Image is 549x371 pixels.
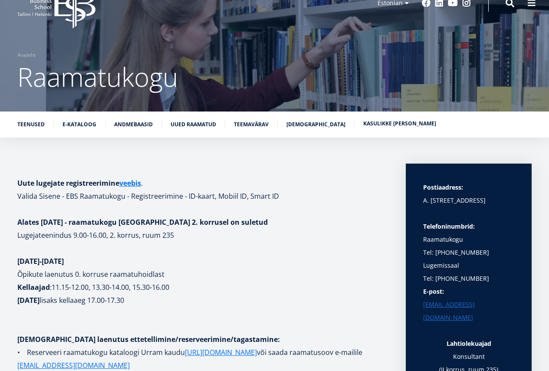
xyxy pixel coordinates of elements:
span: Raamatukogu [17,59,178,95]
strong: Alates [DATE] - raamatukogu [GEOGRAPHIC_DATA] 2. korrusel on suletud [17,217,268,227]
strong: [DEMOGRAPHIC_DATA] laenutus ettetellimine/reserveerimine/tagastamine: [17,335,280,344]
strong: Telefoninumbrid: [423,222,475,230]
h1: . Valida Sisene - EBS Raamatukogu - Registreerimine - ID-kaart, Mobiil ID, Smart ID [17,177,388,203]
strong: Postiaadress: [423,183,463,191]
p: Lugejateenindus 9.00-16.00, 2. korrus, ruum 235 [17,229,388,242]
a: [EMAIL_ADDRESS][DOMAIN_NAME] [423,298,514,324]
a: [DEMOGRAPHIC_DATA] [286,120,345,129]
b: lisaks kellaaeg 17.00-17.30 [39,295,124,305]
a: Teemavärav [234,120,269,129]
a: [URL][DOMAIN_NAME] [185,346,257,359]
b: Õpikute laenutus 0. korruse raamatuhoidlast [17,269,164,279]
strong: [DATE] [17,295,39,305]
strong: Uute lugejate registreerimine [17,178,141,188]
strong: E-post: [423,287,444,295]
strong: Lahtiolekuajad [447,339,491,348]
p: A. [STREET_ADDRESS] [423,194,514,207]
p: Tel: [PHONE_NUMBER] Lugemissaal [423,246,514,272]
a: Uued raamatud [171,120,216,129]
a: Kasulikke [PERSON_NAME] [363,119,436,128]
a: E-kataloog [62,120,96,129]
a: Avaleht [17,51,36,59]
p: Raamatukogu [423,220,514,246]
a: veebis [119,177,141,190]
p: Tel: [PHONE_NUMBER] [423,272,514,285]
p: : [17,268,388,307]
a: Teenused [17,120,45,129]
a: Andmebaasid [114,120,153,129]
b: 11.15-12.00, 13.30-14.00, 15.30-16.00 [52,282,169,292]
strong: [DATE]-[DATE] [17,256,64,266]
strong: Kellaajad [17,282,50,292]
